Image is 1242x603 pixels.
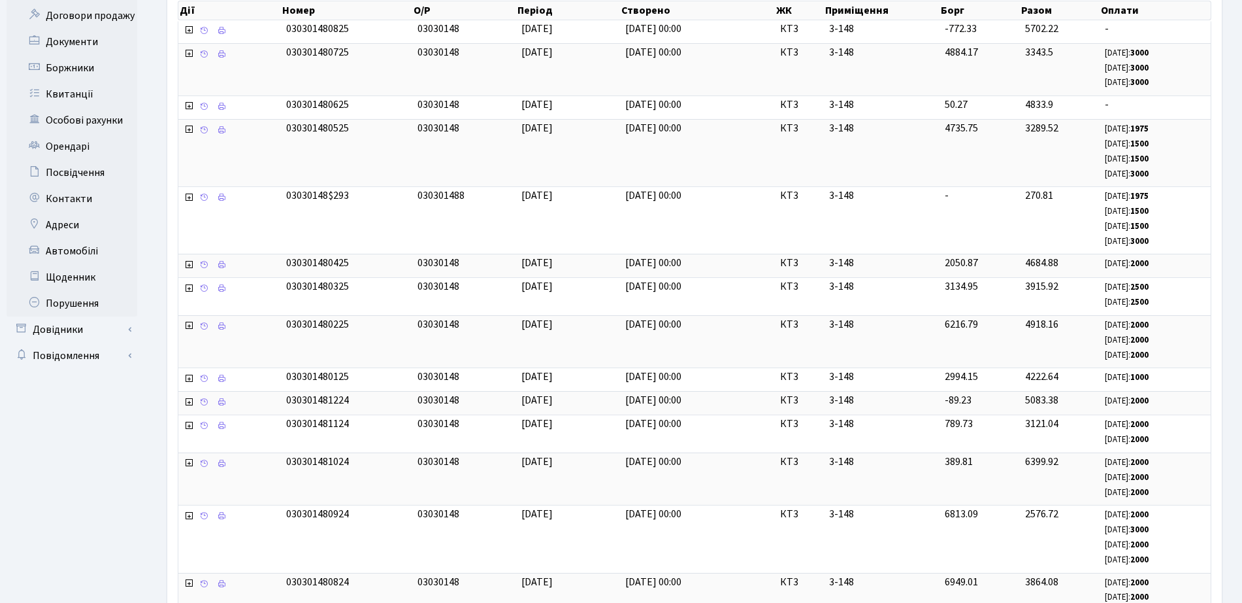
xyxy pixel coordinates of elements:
th: Борг [940,1,1020,20]
th: ЖК [775,1,825,20]
span: [DATE] 00:00 [625,575,681,589]
b: 1500 [1130,138,1149,150]
span: 3-148 [829,22,934,37]
span: 3-148 [829,97,934,112]
a: Довідники [7,317,137,343]
small: [DATE]: [1105,434,1149,445]
span: 3134.95 [945,279,978,294]
span: 03030148 [417,22,459,36]
span: 6949.01 [945,575,978,589]
span: 030301480225 [286,317,349,332]
a: Посвідчення [7,160,137,186]
th: Разом [1020,1,1100,20]
a: Повідомлення [7,343,137,369]
b: 3000 [1130,62,1149,74]
span: 3864.08 [1025,575,1058,589]
span: 4833.9 [1025,97,1053,112]
span: 4222.64 [1025,370,1058,384]
span: [DATE] 00:00 [625,121,681,135]
span: [DATE] 00:00 [625,317,681,332]
span: 030301481224 [286,393,349,407]
small: [DATE]: [1105,577,1149,589]
th: Період [516,1,620,20]
span: 2994.15 [945,370,978,384]
span: КТ3 [780,417,819,432]
small: [DATE]: [1105,395,1149,407]
small: [DATE]: [1105,153,1149,165]
span: 4918.16 [1025,317,1058,332]
span: 03030148 [417,393,459,407]
span: 2576.72 [1025,507,1058,521]
span: 03030148 [417,256,459,270]
small: [DATE]: [1105,205,1149,217]
a: Боржники [7,55,137,81]
span: [DATE] [521,317,553,332]
span: 3-148 [829,279,934,294]
span: КТ3 [780,317,819,332]
span: 030301481024 [286,455,349,469]
span: [DATE] 00:00 [625,22,681,36]
b: 3000 [1130,168,1149,180]
span: 030301481124 [286,417,349,431]
span: [DATE] [521,393,553,407]
b: 2000 [1130,487,1149,498]
small: [DATE]: [1105,281,1149,293]
small: [DATE]: [1105,62,1149,74]
span: [DATE] [521,507,553,521]
span: 030301480924 [286,507,349,521]
span: 030301480824 [286,575,349,589]
span: КТ3 [780,256,819,271]
small: [DATE]: [1105,457,1149,468]
span: 030301480125 [286,370,349,384]
span: [DATE] [521,455,553,469]
b: 2000 [1130,457,1149,468]
b: 2000 [1130,419,1149,430]
span: 3-148 [829,121,934,136]
span: КТ3 [780,188,819,203]
small: [DATE]: [1105,509,1149,521]
b: 1000 [1130,371,1149,383]
b: 2000 [1130,334,1149,346]
span: 030301480425 [286,256,349,270]
span: 3289.52 [1025,121,1058,135]
small: [DATE]: [1105,47,1149,59]
span: 03030148 [417,455,459,469]
span: [DATE] 00:00 [625,417,681,431]
span: [DATE] 00:00 [625,507,681,521]
span: КТ3 [780,455,819,470]
b: 2000 [1130,349,1149,361]
b: 2000 [1130,509,1149,521]
a: Орендарі [7,133,137,160]
span: КТ3 [780,22,819,37]
a: Квитанції [7,81,137,107]
span: КТ3 [780,279,819,294]
b: 2500 [1130,296,1149,308]
th: Дії [178,1,281,20]
span: [DATE] 00:00 [625,370,681,384]
small: [DATE]: [1105,168,1149,180]
span: 2050.87 [945,256,978,270]
span: [DATE] 00:00 [625,188,681,203]
span: [DATE] 00:00 [625,393,681,407]
b: 2000 [1130,591,1149,603]
span: 3-148 [829,188,934,203]
b: 1975 [1130,123,1149,135]
th: Оплати [1100,1,1211,20]
b: 2000 [1130,319,1149,331]
b: 2000 [1130,395,1149,407]
b: 1500 [1130,220,1149,232]
span: 030301480325 [286,279,349,294]
small: [DATE]: [1105,319,1149,331]
span: 03030148 [417,507,459,521]
b: 3000 [1130,235,1149,247]
span: 030301480725 [286,45,349,60]
span: 03030148 [417,45,459,60]
span: [DATE] [521,256,553,270]
span: 3-148 [829,575,934,590]
span: - [945,188,949,203]
a: Порушення [7,290,137,317]
span: 3-148 [829,455,934,470]
span: КТ3 [780,393,819,408]
b: 2000 [1130,434,1149,445]
span: 389.81 [945,455,973,469]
